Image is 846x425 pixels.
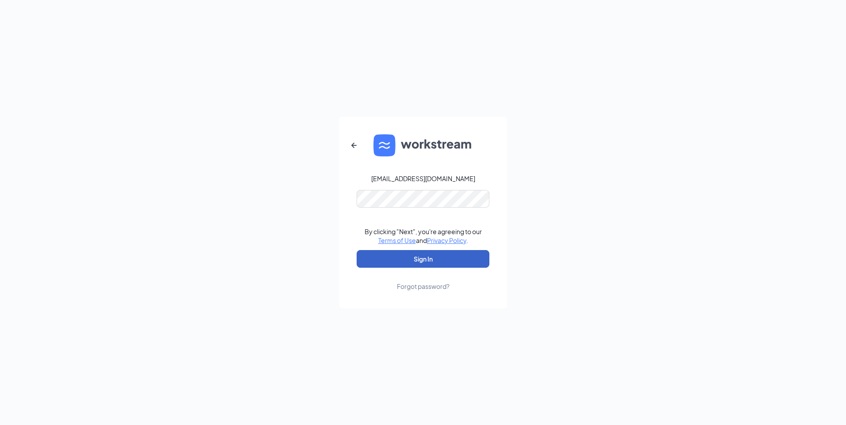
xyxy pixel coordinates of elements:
[397,268,450,291] a: Forgot password?
[378,236,416,244] a: Terms of Use
[397,282,450,291] div: Forgot password?
[349,140,359,151] svg: ArrowLeftNew
[371,174,475,183] div: [EMAIL_ADDRESS][DOMAIN_NAME]
[343,135,365,156] button: ArrowLeftNew
[373,134,473,156] img: WS logo and Workstream text
[357,250,489,268] button: Sign In
[427,236,466,244] a: Privacy Policy
[365,227,482,245] div: By clicking "Next", you're agreeing to our and .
